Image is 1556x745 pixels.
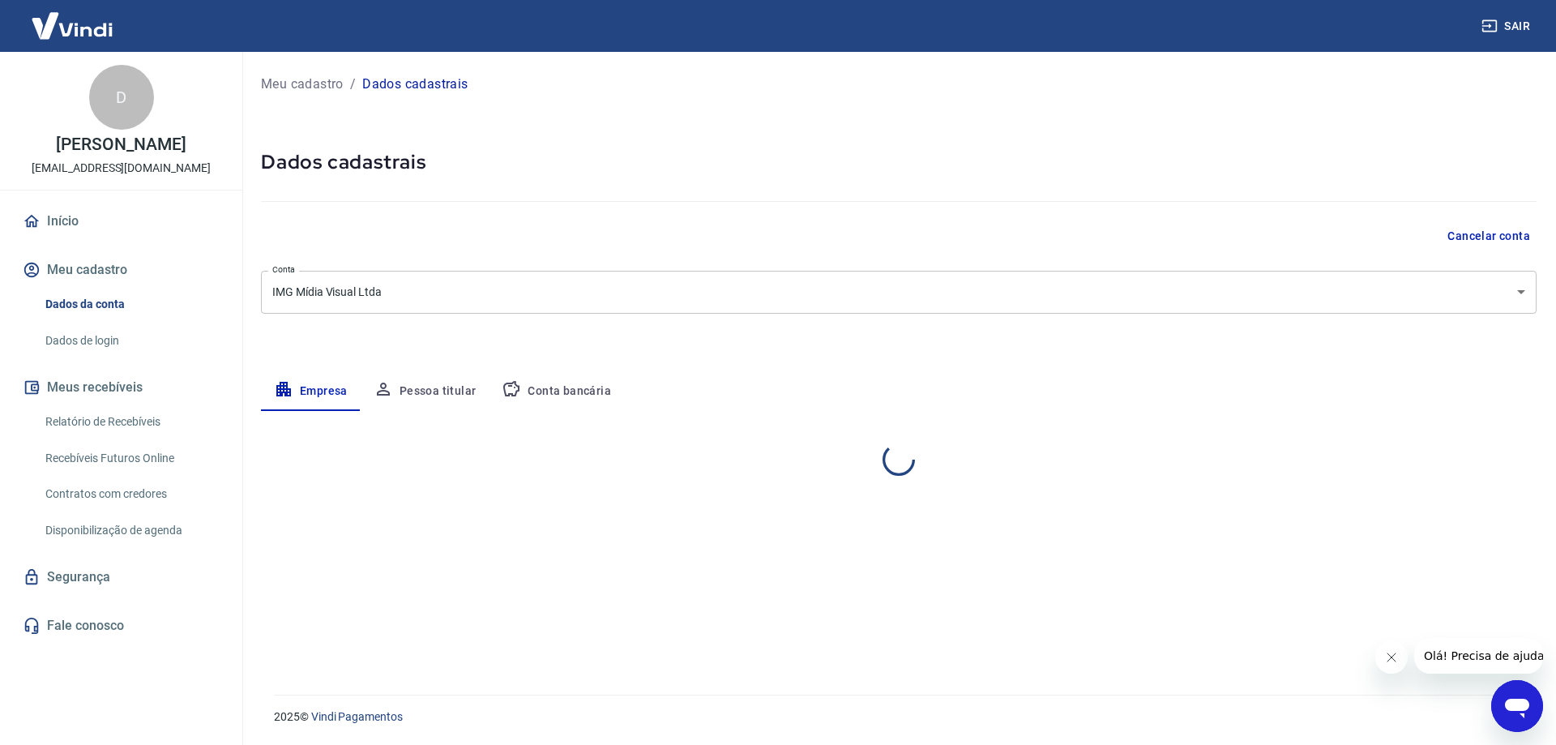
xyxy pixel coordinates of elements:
p: / [350,75,356,94]
a: Vindi Pagamentos [311,710,403,723]
p: Dados cadastrais [362,75,468,94]
button: Sair [1478,11,1537,41]
a: Início [19,203,223,239]
iframe: Botão para abrir a janela de mensagens [1491,680,1543,732]
a: Disponibilização de agenda [39,514,223,547]
a: Segurança [19,559,223,595]
div: D [89,65,154,130]
h5: Dados cadastrais [261,149,1537,175]
div: IMG Mídia Visual Ltda [261,271,1537,314]
a: Dados da conta [39,288,223,321]
a: Relatório de Recebíveis [39,405,223,439]
iframe: Mensagem da empresa [1414,638,1543,674]
p: [EMAIL_ADDRESS][DOMAIN_NAME] [32,160,211,177]
a: Dados de login [39,324,223,358]
p: 2025 © [274,709,1517,726]
p: [PERSON_NAME] [56,136,186,153]
label: Conta [272,263,295,276]
img: Vindi [19,1,125,50]
button: Cancelar conta [1441,221,1537,251]
button: Conta bancária [489,372,624,411]
button: Meu cadastro [19,252,223,288]
a: Fale conosco [19,608,223,644]
a: Recebíveis Futuros Online [39,442,223,475]
button: Pessoa titular [361,372,489,411]
a: Meu cadastro [261,75,344,94]
a: Contratos com credores [39,477,223,511]
span: Olá! Precisa de ajuda? [10,11,136,24]
button: Empresa [261,372,361,411]
iframe: Fechar mensagem [1375,641,1408,674]
button: Meus recebíveis [19,370,223,405]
